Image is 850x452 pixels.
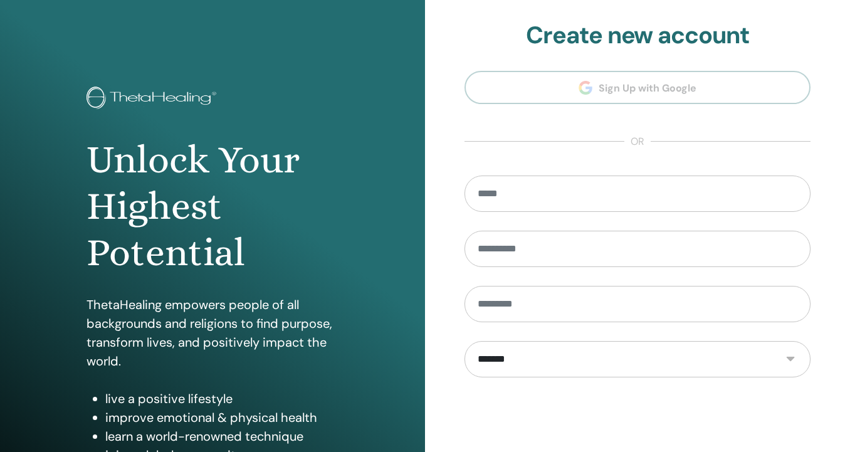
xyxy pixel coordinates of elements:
li: live a positive lifestyle [105,389,338,408]
li: learn a world-renowned technique [105,427,338,446]
iframe: reCAPTCHA [542,396,733,445]
h1: Unlock Your Highest Potential [87,137,338,276]
h2: Create new account [464,21,811,50]
li: improve emotional & physical health [105,408,338,427]
span: or [624,134,651,149]
p: ThetaHealing empowers people of all backgrounds and religions to find purpose, transform lives, a... [87,295,338,371]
